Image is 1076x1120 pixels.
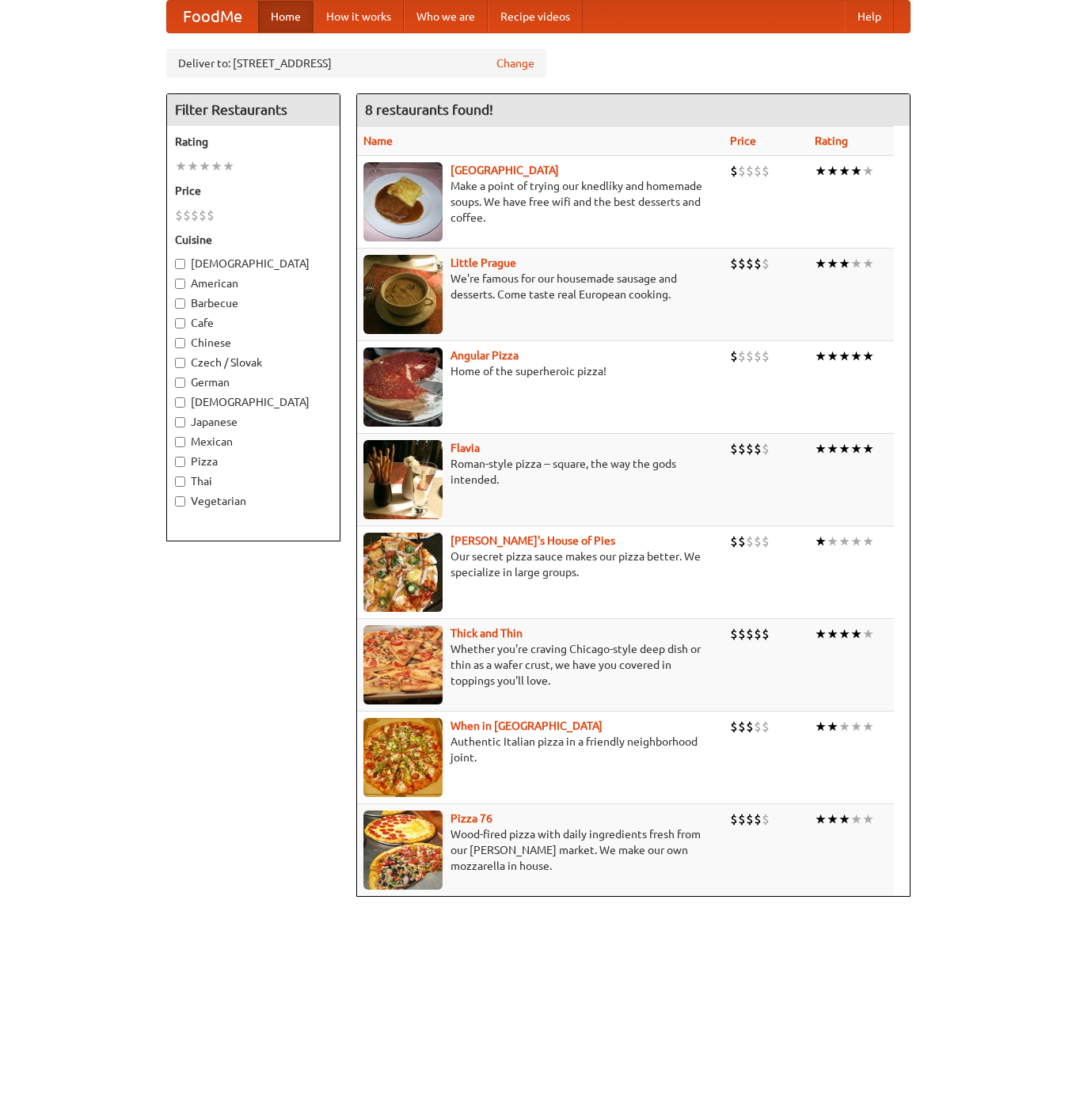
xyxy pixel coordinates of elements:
[746,440,754,457] li: $
[762,347,770,365] li: $
[746,625,754,643] li: $
[363,363,718,379] p: Home of the superheroic pizza!
[363,347,443,427] img: angular.jpg
[862,533,874,550] li: ★
[738,533,746,550] li: $
[175,397,185,408] input: [DEMOGRAPHIC_DATA]
[175,295,332,311] label: Barbecue
[827,440,838,457] li: ★
[850,347,862,365] li: ★
[451,256,516,269] a: Little Prague
[730,625,738,643] li: $
[363,271,718,302] p: We're famous for our housemade sausage and desserts. Come taste real European cooking.
[488,1,583,32] a: Recipe videos
[175,378,185,388] input: German
[175,358,185,368] input: Czech / Slovak
[211,158,222,175] li: ★
[862,162,874,180] li: ★
[175,493,332,509] label: Vegetarian
[175,394,332,410] label: [DEMOGRAPHIC_DATA]
[815,135,848,147] a: Rating
[363,456,718,488] p: Roman-style pizza -- square, the way the gods intended.
[827,625,838,643] li: ★
[762,625,770,643] li: $
[363,162,443,241] img: czechpoint.jpg
[827,255,838,272] li: ★
[175,417,185,427] input: Japanese
[191,207,199,224] li: $
[827,162,838,180] li: ★
[175,298,185,309] input: Barbecue
[838,718,850,735] li: ★
[754,811,762,828] li: $
[175,275,332,291] label: American
[314,1,404,32] a: How it works
[451,534,615,547] a: [PERSON_NAME]'s House of Pies
[754,718,762,735] li: $
[730,347,738,365] li: $
[754,255,762,272] li: $
[850,811,862,828] li: ★
[167,1,258,32] a: FoodMe
[862,718,874,735] li: ★
[746,347,754,365] li: $
[199,207,207,224] li: $
[862,625,874,643] li: ★
[815,533,827,550] li: ★
[451,442,480,454] a: Flavia
[815,255,827,272] li: ★
[838,625,850,643] li: ★
[738,255,746,272] li: $
[827,533,838,550] li: ★
[451,349,519,362] a: Angular Pizza
[754,533,762,550] li: $
[175,279,185,289] input: American
[451,719,603,732] a: When in [GEOGRAPHIC_DATA]
[738,811,746,828] li: $
[175,473,332,489] label: Thai
[738,347,746,365] li: $
[496,55,534,71] a: Change
[850,625,862,643] li: ★
[838,347,850,365] li: ★
[754,347,762,365] li: $
[175,374,332,390] label: German
[175,414,332,430] label: Japanese
[850,162,862,180] li: ★
[363,549,718,580] p: Our secret pizza sauce makes our pizza better. We specialize in large groups.
[175,454,332,469] label: Pizza
[730,440,738,457] li: $
[175,355,332,370] label: Czech / Slovak
[815,162,827,180] li: ★
[815,625,827,643] li: ★
[827,347,838,365] li: ★
[754,162,762,180] li: $
[175,496,185,507] input: Vegetarian
[850,440,862,457] li: ★
[815,811,827,828] li: ★
[175,437,185,447] input: Mexican
[746,718,754,735] li: $
[762,255,770,272] li: $
[166,49,546,78] div: Deliver to: [STREET_ADDRESS]
[746,811,754,828] li: $
[827,718,838,735] li: ★
[815,347,827,365] li: ★
[175,183,332,199] h5: Price
[451,164,559,177] a: [GEOGRAPHIC_DATA]
[363,533,443,612] img: luigis.jpg
[363,135,393,147] a: Name
[746,533,754,550] li: $
[862,347,874,365] li: ★
[730,255,738,272] li: $
[754,625,762,643] li: $
[738,162,746,180] li: $
[363,440,443,519] img: flavia.jpg
[404,1,488,32] a: Who we are
[451,812,492,825] a: Pizza 76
